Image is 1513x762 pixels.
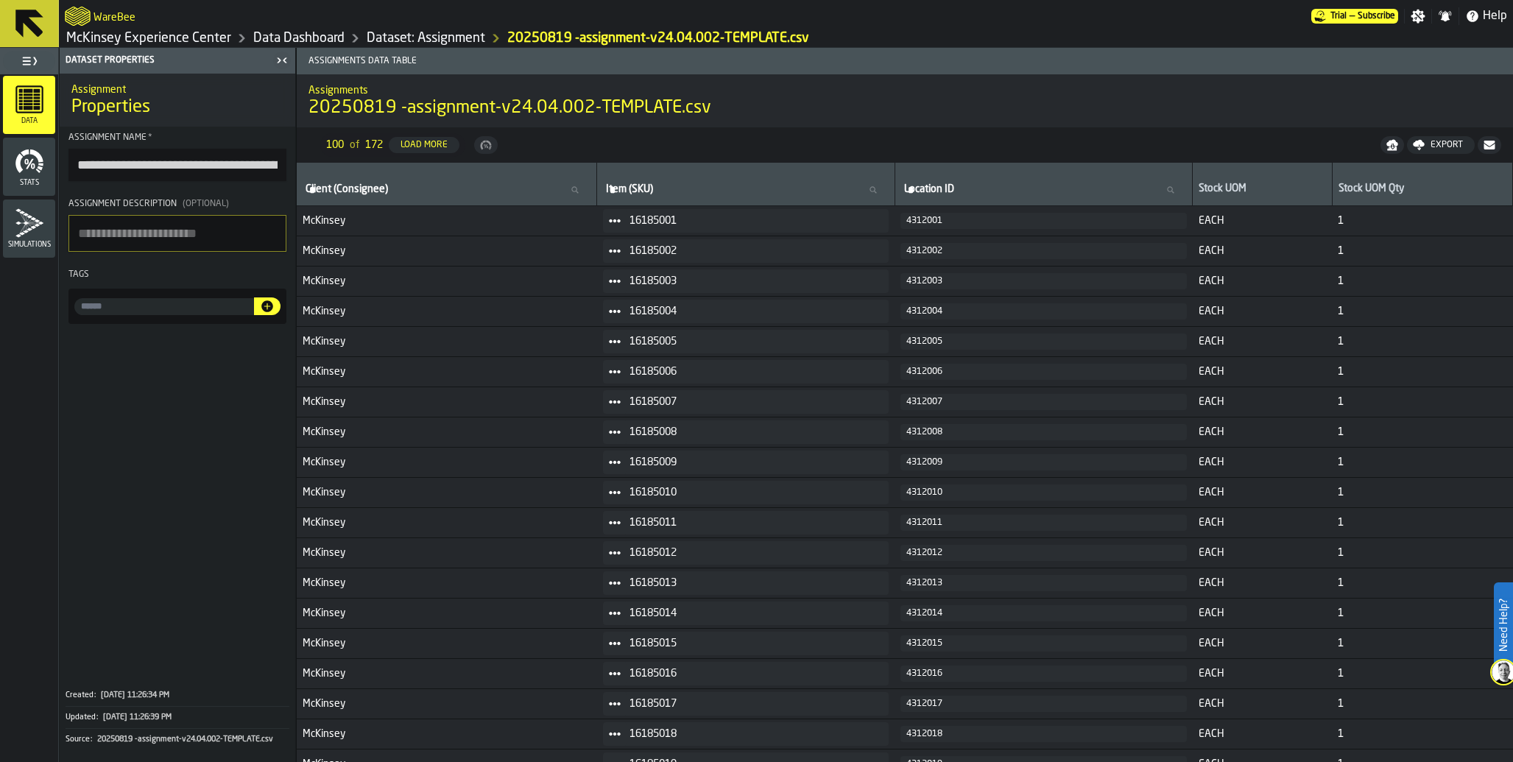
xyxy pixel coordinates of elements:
[66,728,289,750] div: KeyValueItem-Source
[1358,11,1395,21] span: Subscribe
[900,303,1186,320] button: button-4312004
[1199,183,1326,197] div: Stock UOM
[65,29,809,47] nav: Breadcrumb
[900,273,1186,289] button: button-4312003
[66,685,289,706] div: KeyValueItem-Created
[306,183,388,195] span: label
[66,685,289,706] button: Created:[DATE] 11:26:34 PM
[1407,136,1475,154] button: button-Export
[297,74,1513,127] div: title-20250819 -assignment-v24.04.002-TEMPLATE.csv
[303,245,591,257] span: McKinsey
[1495,584,1512,666] label: Need Help?
[906,306,1180,317] div: 4312004
[603,180,888,200] input: label
[904,183,954,195] span: label
[60,74,295,127] div: title-Properties
[906,216,1180,226] div: 4312001
[629,668,877,680] span: 16185016
[97,735,273,744] span: 20250819 -assignment-v24.04.002-TEMPLATE.csv
[303,275,591,287] span: McKinsey
[3,241,55,249] span: Simulations
[606,183,653,195] span: label
[303,638,591,649] span: McKinsey
[1199,668,1327,680] span: EACH
[906,578,1180,588] div: 4312013
[101,691,169,700] span: [DATE] 11:26:34 PM
[1338,698,1506,710] span: 1
[1338,245,1506,257] span: 1
[60,48,295,74] header: Dataset Properties
[629,306,877,317] span: 16185004
[254,297,281,315] button: button-
[1339,183,1506,197] div: Stock UOM Qty
[303,215,591,227] span: McKinsey
[303,698,591,710] span: McKinsey
[1199,426,1327,438] span: EACH
[900,454,1186,470] button: button-4312009
[3,117,55,125] span: Data
[308,96,711,120] span: 20250819 -assignment-v24.04.002-TEMPLATE.csv
[629,487,877,498] span: 16185010
[629,638,877,649] span: 16185015
[901,180,1186,200] input: label
[1338,275,1506,287] span: 1
[66,30,231,46] a: link-to-/wh/i/99265d59-bd42-4a33-a5fd-483dee362034
[303,180,590,200] input: label
[303,517,591,529] span: McKinsey
[629,728,877,740] span: 16185018
[629,396,877,408] span: 16185007
[629,426,877,438] span: 16185008
[1199,547,1327,559] span: EACH
[91,735,92,744] span: :
[303,577,591,589] span: McKinsey
[1199,607,1327,619] span: EACH
[1338,426,1506,438] span: 1
[68,270,89,279] span: Tags
[1199,698,1327,710] span: EACH
[65,3,91,29] a: logo-header
[303,396,591,408] span: McKinsey
[1199,366,1327,378] span: EACH
[906,276,1180,286] div: 4312003
[900,364,1186,380] button: button-4312006
[906,668,1180,679] div: 4312016
[906,638,1180,649] div: 4312015
[1338,607,1506,619] span: 1
[629,577,877,589] span: 16185013
[66,735,96,744] div: Source
[900,696,1186,712] button: button-4312017
[74,298,254,315] input: input-value- input-value-
[906,336,1180,347] div: 4312005
[629,517,877,529] span: 16185011
[629,275,877,287] span: 16185003
[900,575,1186,591] button: button-4312013
[365,139,383,151] span: 172
[507,30,809,46] a: link-to-/wh/i/99265d59-bd42-4a33-a5fd-483dee362034/ASSIGNMENT/937b9ee2-dcf7-44cb-95a6-e362ecd863d0
[900,213,1186,229] button: button-4312001
[1199,638,1327,649] span: EACH
[395,140,454,150] div: Load More
[1425,140,1469,150] div: Export
[303,306,591,317] span: McKinsey
[303,456,591,468] span: McKinsey
[68,149,286,181] input: button-toolbar-Assignment Name
[900,605,1186,621] button: button-4312014
[1338,577,1506,589] span: 1
[308,82,1501,96] h2: Sub Title
[900,334,1186,350] button: button-4312005
[303,728,591,740] span: McKinsey
[66,706,289,728] div: KeyValueItem-Updated
[68,133,286,143] div: Assignment Name
[629,245,877,257] span: 16185002
[303,668,591,680] span: McKinsey
[629,547,877,559] span: 16185012
[906,427,1180,437] div: 4312008
[3,138,55,197] li: menu Stats
[900,515,1186,531] button: button-4312011
[1338,306,1506,317] span: 1
[1338,638,1506,649] span: 1
[1432,9,1459,24] label: button-toggle-Notifications
[900,635,1186,652] button: button-4312015
[303,547,591,559] span: McKinsey
[1459,7,1513,25] label: button-toggle-Help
